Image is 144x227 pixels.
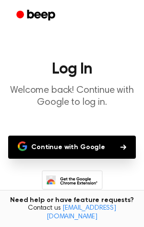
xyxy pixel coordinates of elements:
[8,136,136,159] button: Continue with Google
[10,6,64,25] a: Beep
[6,204,138,221] span: Contact us
[8,62,136,77] h1: Log In
[8,85,136,109] p: Welcome back! Continue with Google to log in.
[47,205,116,220] a: [EMAIL_ADDRESS][DOMAIN_NAME]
